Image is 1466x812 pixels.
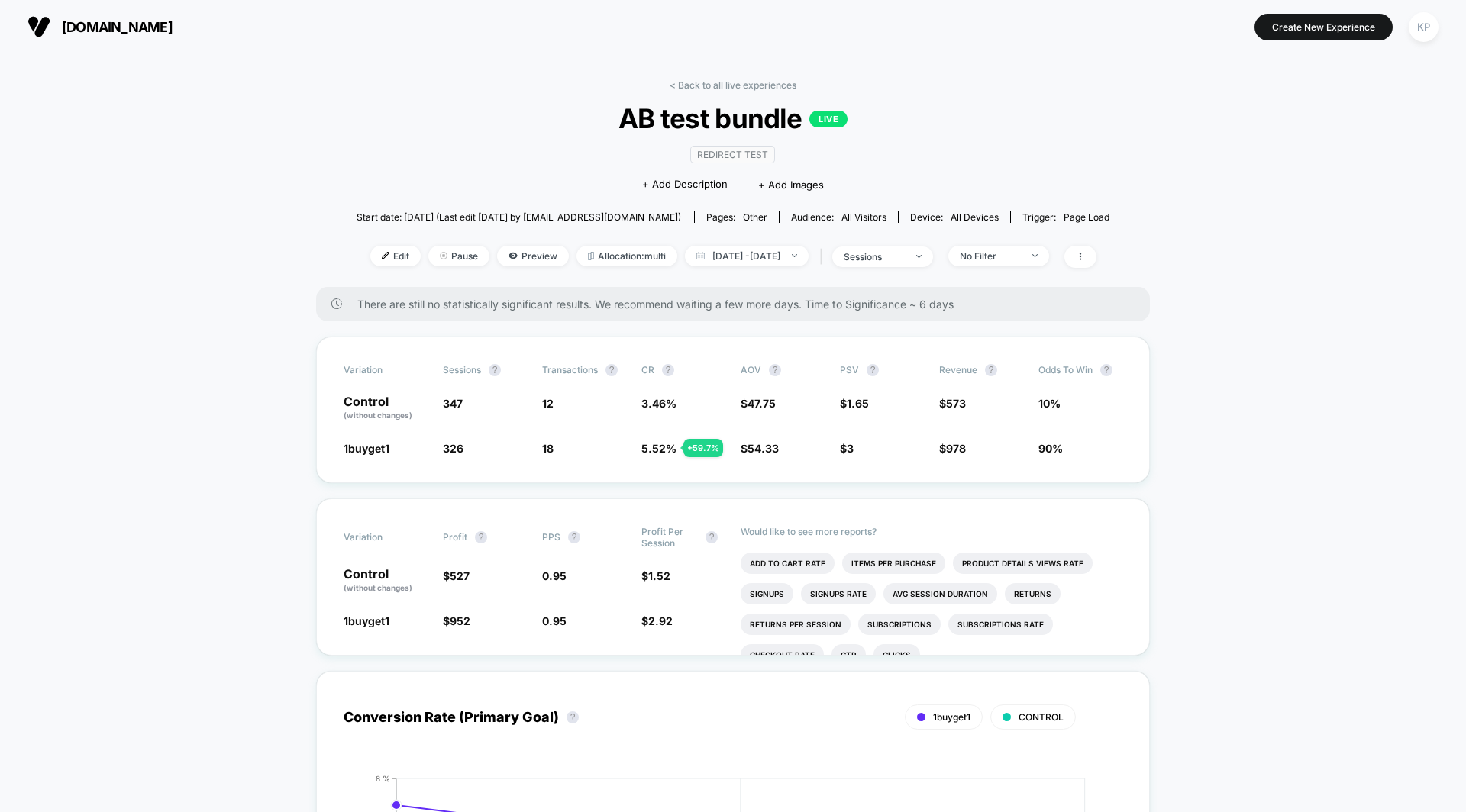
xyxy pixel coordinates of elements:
[27,15,50,38] img: Visually logo
[791,211,886,223] div: Audience:
[743,211,767,223] span: other
[450,569,470,582] span: 527
[641,397,676,410] span: 3.46 %
[382,252,389,259] img: edit
[489,364,501,376] button: ?
[1038,397,1061,410] span: 10%
[953,553,1093,574] li: Product Details Views Rate
[428,246,489,266] span: Pause
[357,211,681,223] span: Start date: [DATE] (Last edit [DATE] by [EMAIL_ADDRESS][DOMAIN_NAME])
[394,102,1072,134] span: AB test bundle
[542,569,567,582] span: 0.95
[670,79,796,91] a: < Back to all live experiences
[741,442,779,455] span: $
[443,569,470,582] span: $
[567,711,579,723] button: ?
[951,211,999,223] span: all devices
[497,246,569,266] span: Preview
[641,569,670,582] span: $
[685,246,809,266] span: [DATE] - [DATE]
[873,644,920,665] li: Clicks
[840,364,859,375] span: PSV
[440,252,447,259] img: end
[23,14,177,39] button: [DOMAIN_NAME]
[443,614,470,627] span: $
[542,442,554,455] span: 18
[683,439,723,457] div: + 59.7 %
[568,531,580,543] button: ?
[344,442,389,455] span: 1buyget1
[933,711,970,723] span: 1buyget1
[706,531,718,543] button: ?
[376,774,390,783] tspan: 8 %
[831,644,866,665] li: Ctr
[792,254,797,257] img: end
[741,553,835,574] li: Add To Cart Rate
[939,364,977,375] span: Revenue
[741,364,761,375] span: AOV
[841,211,886,223] span: All Visitors
[1254,14,1393,40] button: Create New Experience
[542,364,598,375] span: Transactions
[344,614,389,627] span: 1buyget1
[1032,254,1038,257] img: end
[690,146,775,163] span: Redirect Test
[748,442,779,455] span: 54.33
[1038,442,1063,455] span: 90%
[769,364,781,376] button: ?
[641,614,673,627] span: $
[576,246,677,266] span: Allocation: multi
[840,397,869,410] span: $
[344,583,412,592] span: (without changes)
[344,568,428,594] p: Control
[1038,364,1122,376] span: Odds to Win
[370,246,421,266] span: Edit
[741,526,1122,537] p: Would like to see more reports?
[741,583,793,604] li: Signups
[883,583,997,604] li: Avg Session Duration
[867,364,879,376] button: ?
[985,364,997,376] button: ?
[588,252,594,260] img: rebalance
[344,364,428,376] span: Variation
[1100,364,1112,376] button: ?
[741,644,824,665] li: Checkout Rate
[344,411,412,420] span: (without changes)
[741,614,851,635] li: Returns Per Session
[916,255,922,258] img: end
[696,252,705,259] img: calendar
[641,364,654,375] span: CR
[960,250,1021,262] div: No Filter
[642,177,728,192] span: + Add Description
[1005,583,1061,604] li: Returns
[1022,211,1109,223] div: Trigger:
[946,397,966,410] span: 573
[758,179,824,191] span: + Add Images
[939,397,966,410] span: $
[662,364,674,376] button: ?
[648,614,673,627] span: 2.92
[842,553,945,574] li: Items Per Purchase
[641,442,676,455] span: 5.52 %
[809,111,848,127] p: LIVE
[357,298,1119,311] span: There are still no statistically significant results. We recommend waiting a few more days . Time...
[948,614,1053,635] li: Subscriptions Rate
[475,531,487,543] button: ?
[443,531,467,543] span: Profit
[344,526,428,549] span: Variation
[443,364,481,375] span: Sessions
[844,251,905,263] div: sessions
[450,614,470,627] span: 952
[847,442,854,455] span: 3
[858,614,941,635] li: Subscriptions
[62,19,173,35] span: [DOMAIN_NAME]
[847,397,869,410] span: 1.65
[840,442,854,455] span: $
[741,397,776,410] span: $
[542,531,560,543] span: PPS
[1019,711,1064,723] span: CONTROL
[443,397,463,410] span: 347
[1404,11,1443,43] button: KP
[946,442,966,455] span: 978
[641,526,698,549] span: Profit Per Session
